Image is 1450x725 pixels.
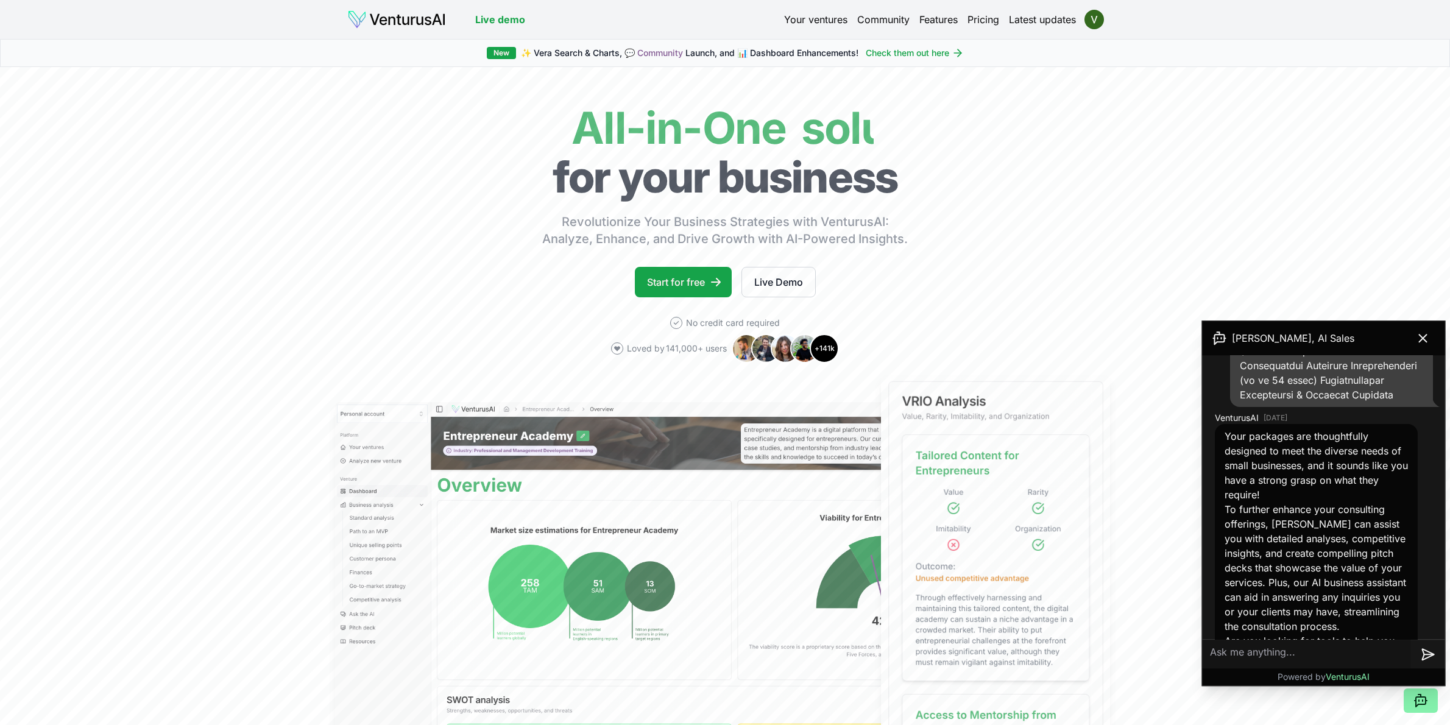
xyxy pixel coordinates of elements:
[732,334,761,363] img: Avatar 1
[487,47,516,59] div: New
[919,12,958,27] a: Features
[1215,412,1259,424] span: VenturusAI
[790,334,819,363] img: Avatar 4
[521,47,858,59] span: ✨ Vera Search & Charts, 💬 Launch, and 📊 Dashboard Enhancements!
[1264,413,1287,423] time: [DATE]
[741,267,816,297] a: Live Demo
[635,267,732,297] a: Start for free
[1278,671,1370,683] p: Powered by
[1225,634,1408,721] p: Are you looking for tools to help you solidify your business strategies, or perhaps even ways to ...
[967,12,999,27] a: Pricing
[1326,671,1370,682] span: VenturusAI
[857,12,910,27] a: Community
[1009,12,1076,27] a: Latest updates
[1232,331,1354,345] span: [PERSON_NAME], AI Sales
[1225,429,1408,502] p: Your packages are thoughtfully designed to meet the diverse needs of small businesses, and it sou...
[347,10,446,29] img: logo
[1225,502,1408,634] p: To further enhance your consulting offerings, [PERSON_NAME] can assist you with detailed analyses...
[771,334,800,363] img: Avatar 3
[784,12,847,27] a: Your ventures
[637,48,683,58] a: Community
[866,47,964,59] a: Check them out here
[751,334,780,363] img: Avatar 2
[475,12,525,27] a: Live demo
[1084,10,1104,29] img: ACg8ocKruYYD_Bt-37oIXCiOWeYteC2nRSUD6LGuC9n1nc-YIAdH6a08=s96-c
